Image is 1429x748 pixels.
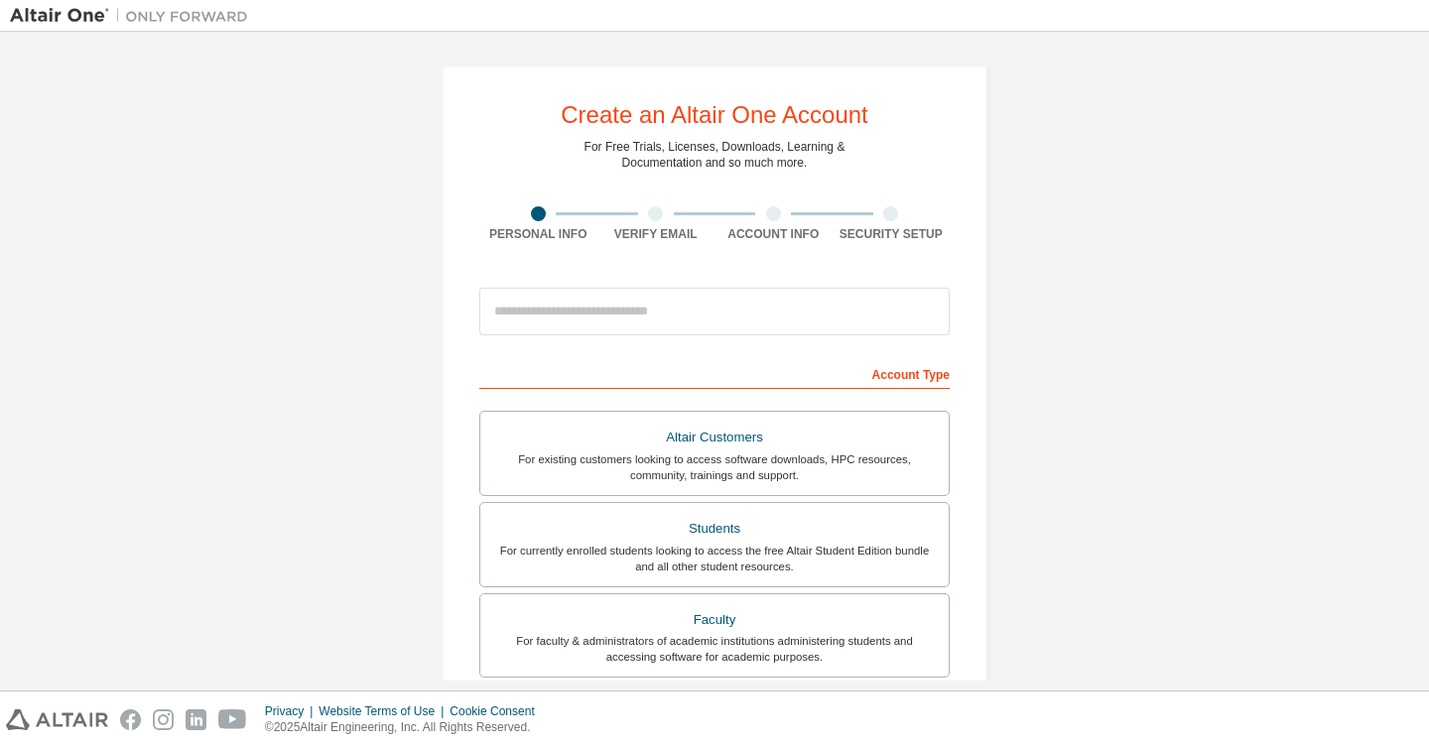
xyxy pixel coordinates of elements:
[597,226,715,242] div: Verify Email
[585,139,845,171] div: For Free Trials, Licenses, Downloads, Learning & Documentation and so much more.
[265,719,547,736] p: © 2025 Altair Engineering, Inc. All Rights Reserved.
[561,103,868,127] div: Create an Altair One Account
[479,226,597,242] div: Personal Info
[492,606,937,634] div: Faculty
[492,633,937,665] div: For faculty & administrators of academic institutions administering students and accessing softwa...
[492,451,937,483] div: For existing customers looking to access software downloads, HPC resources, community, trainings ...
[186,709,206,730] img: linkedin.svg
[120,709,141,730] img: facebook.svg
[492,515,937,543] div: Students
[479,357,950,389] div: Account Type
[492,543,937,574] div: For currently enrolled students looking to access the free Altair Student Edition bundle and all ...
[492,424,937,451] div: Altair Customers
[265,703,319,719] div: Privacy
[833,226,951,242] div: Security Setup
[319,703,450,719] div: Website Terms of Use
[153,709,174,730] img: instagram.svg
[10,6,258,26] img: Altair One
[714,226,833,242] div: Account Info
[6,709,108,730] img: altair_logo.svg
[218,709,247,730] img: youtube.svg
[450,703,546,719] div: Cookie Consent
